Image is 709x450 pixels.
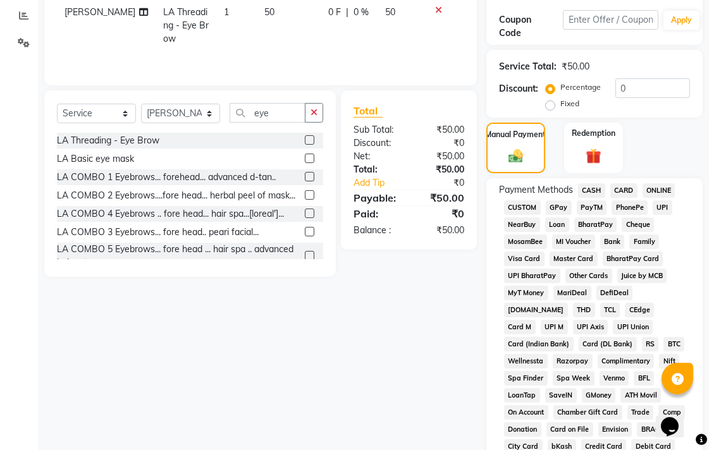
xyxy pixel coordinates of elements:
[663,11,700,30] button: Apply
[625,303,654,317] span: CEdge
[344,176,420,190] a: Add Tip
[610,183,638,198] span: CARD
[642,337,659,351] span: RS
[504,422,541,437] span: Donation
[409,123,474,137] div: ₹50.00
[663,337,684,351] span: BTC
[600,303,620,317] span: TCL
[553,354,593,368] span: Razorpay
[328,6,341,19] span: 0 F
[598,422,632,437] span: Envision
[499,82,538,95] div: Discount:
[65,6,135,18] span: [PERSON_NAME]
[560,98,579,109] label: Fixed
[552,234,595,249] span: MI Voucher
[57,171,276,184] div: LA COMBO 1 Eyebrows... forehead... advanced d-tan..
[504,320,536,334] span: Card M
[629,234,659,249] span: Family
[504,234,547,249] span: MosamBee
[409,224,474,237] div: ₹50.00
[504,388,540,403] span: LoanTap
[553,286,591,300] span: MariDeal
[659,354,679,368] span: Nift
[344,224,409,237] div: Balance :
[344,163,409,176] div: Total:
[504,405,548,420] span: On Account
[499,13,563,40] div: Coupon Code
[57,189,295,202] div: LA COMBO 2 Eyebrows....fore head... herbal peel of mask...
[504,217,540,232] span: NearBuy
[344,123,409,137] div: Sub Total:
[546,422,593,437] span: Card on File
[574,217,617,232] span: BharatPay
[504,337,574,351] span: Card (Indian Bank)
[546,200,572,215] span: GPay
[627,405,654,420] span: Trade
[57,226,259,239] div: LA COMBO 3 Eyebrows... fore head.. peari facial...
[545,388,577,403] span: SaveIN
[603,252,663,266] span: BharatPay Card
[57,134,159,147] div: LA Threading - Eye Brow
[573,320,608,334] span: UPI Axis
[550,252,598,266] span: Master Card
[634,371,654,386] span: BFL
[344,206,409,221] div: Paid:
[57,152,134,166] div: LA Basic eye mask
[504,148,527,164] img: _cash.svg
[354,104,383,118] span: Total
[613,320,653,334] span: UPI Union
[612,200,648,215] span: PhonePe
[545,217,569,232] span: Loan
[656,399,696,437] iframe: chat widget
[577,200,607,215] span: PayTM
[582,388,616,403] span: GMoney
[385,6,395,18] span: 50
[344,190,409,205] div: Payable:
[57,207,284,221] div: LA COMBO 4 Eyebrows .. fore head... hair spa...[loreal']...
[572,128,615,139] label: Redemption
[354,6,369,19] span: 0 %
[504,371,548,386] span: Spa Finder
[409,137,474,150] div: ₹0
[163,6,209,44] span: LA Threading - Eye Brow
[57,243,300,269] div: LA COMBO 5 Eyebrows... fore head ... hair spa .. advanced hair cut
[409,190,474,205] div: ₹50.00
[573,303,595,317] span: THD
[637,422,681,437] span: BRAC Card
[409,150,474,163] div: ₹50.00
[264,6,274,18] span: 50
[620,388,661,403] span: ATH Movil
[504,286,548,300] span: MyT Money
[504,354,548,368] span: Wellnessta
[563,10,658,30] input: Enter Offer / Coupon Code
[617,269,667,283] span: Juice by MCB
[499,183,573,197] span: Payment Methods
[600,234,625,249] span: Bank
[504,269,560,283] span: UPI BharatPay
[230,103,305,123] input: Search or Scan
[553,371,595,386] span: Spa Week
[598,354,655,368] span: Complimentary
[622,217,654,232] span: Cheque
[565,269,612,283] span: Other Cards
[560,82,601,93] label: Percentage
[486,129,546,140] label: Manual Payment
[504,252,545,266] span: Visa Card
[504,303,568,317] span: [DOMAIN_NAME]
[409,163,474,176] div: ₹50.00
[653,200,672,215] span: UPI
[579,337,637,351] span: Card (DL Bank)
[581,147,607,166] img: _gift.svg
[596,286,633,300] span: DefiDeal
[541,320,568,334] span: UPI M
[409,206,474,221] div: ₹0
[344,137,409,150] div: Discount:
[346,6,348,19] span: |
[553,405,622,420] span: Chamber Gift Card
[420,176,474,190] div: ₹0
[562,60,589,73] div: ₹50.00
[578,183,605,198] span: CASH
[643,183,675,198] span: ONLINE
[504,200,541,215] span: CUSTOM
[600,371,629,386] span: Venmo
